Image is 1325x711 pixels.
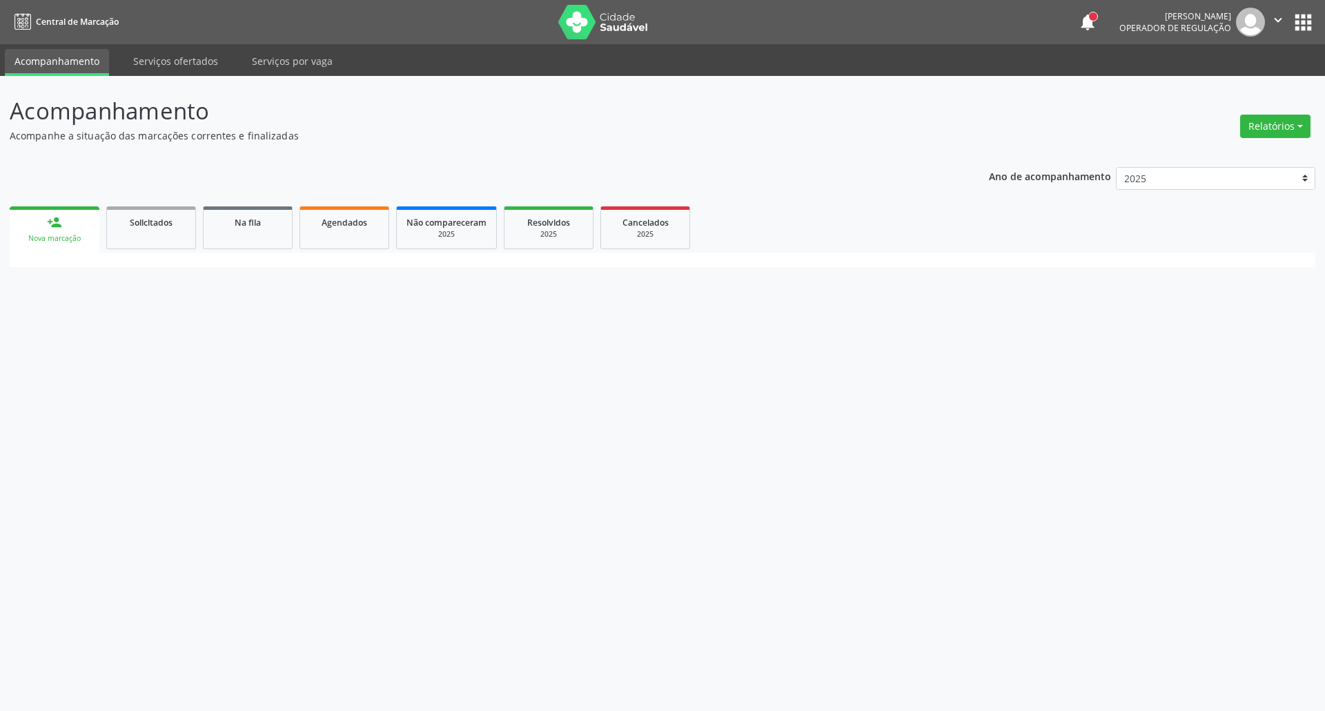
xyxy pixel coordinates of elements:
[989,167,1111,184] p: Ano de acompanhamento
[1291,10,1315,35] button: apps
[322,217,367,228] span: Agendados
[1240,115,1311,138] button: Relatórios
[19,233,90,244] div: Nova marcação
[235,217,261,228] span: Na fila
[124,49,228,73] a: Serviços ofertados
[1270,12,1286,28] i: 
[406,217,487,228] span: Não compareceram
[1078,12,1097,32] button: notifications
[527,217,570,228] span: Resolvidos
[5,49,109,76] a: Acompanhamento
[1119,10,1231,22] div: [PERSON_NAME]
[36,16,119,28] span: Central de Marcação
[47,215,62,230] div: person_add
[130,217,173,228] span: Solicitados
[622,217,669,228] span: Cancelados
[611,229,680,240] div: 2025
[514,229,583,240] div: 2025
[10,10,119,33] a: Central de Marcação
[10,128,923,143] p: Acompanhe a situação das marcações correntes e finalizadas
[10,94,923,128] p: Acompanhamento
[242,49,342,73] a: Serviços por vaga
[1236,8,1265,37] img: img
[406,229,487,240] div: 2025
[1119,22,1231,34] span: Operador de regulação
[1265,8,1291,37] button: 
